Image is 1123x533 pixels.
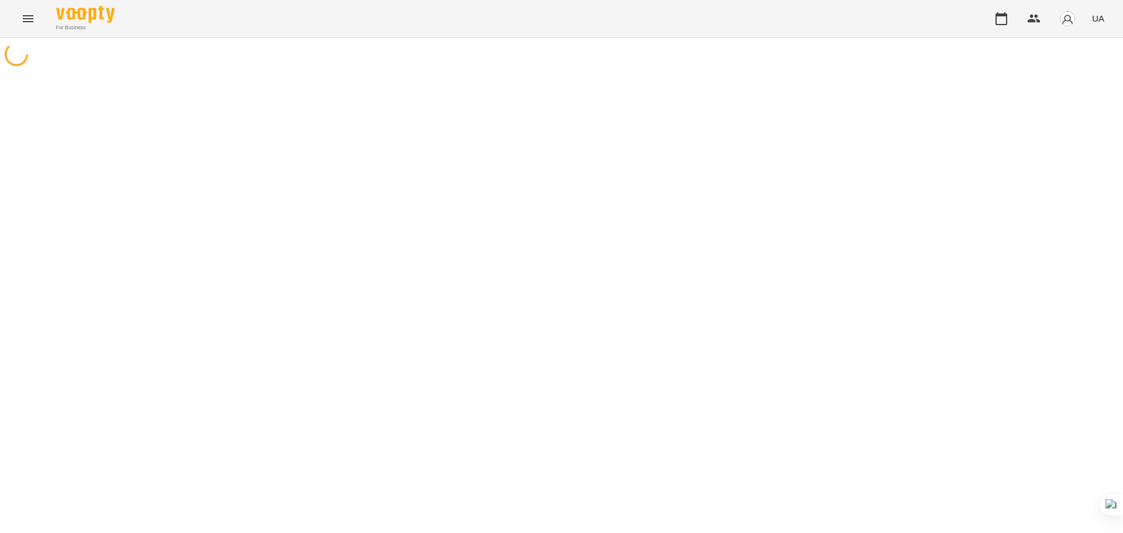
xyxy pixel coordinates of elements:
[1059,11,1076,27] img: avatar_s.png
[56,6,115,23] img: Voopty Logo
[14,5,42,33] button: Menu
[56,24,115,32] span: For Business
[1092,12,1104,25] span: UA
[1087,8,1109,29] button: UA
